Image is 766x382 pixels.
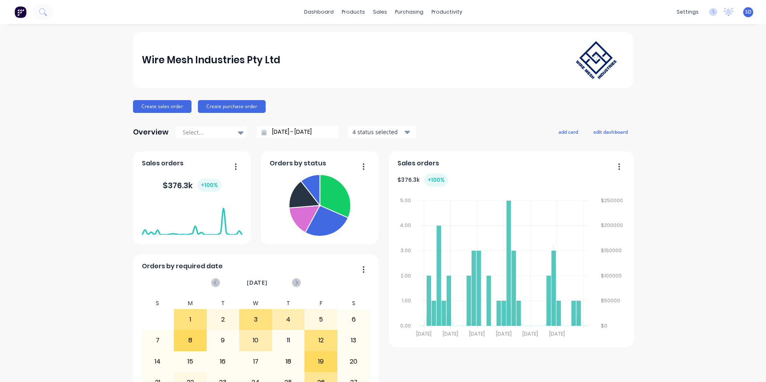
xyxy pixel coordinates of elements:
div: $ 376.3k [163,179,221,192]
div: 19 [305,352,337,372]
img: Wire Mesh Industries Pty Ltd [568,33,624,87]
div: + 100 % [424,173,448,187]
div: 6 [338,310,370,330]
div: $ 376.3k [397,173,448,187]
div: + 100 % [198,179,221,192]
tspan: 2.00 [401,272,411,279]
button: Create purchase order [198,100,266,113]
div: 1 [174,310,206,330]
div: T [207,298,240,309]
span: [DATE] [247,278,268,287]
button: 4 status selected [348,126,416,138]
tspan: $100000 [601,272,622,279]
span: Sales orders [142,159,183,168]
a: dashboard [300,6,338,18]
tspan: 4.00 [400,222,411,229]
span: SD [745,8,752,16]
div: Overview [133,124,169,140]
tspan: 3.00 [401,247,411,254]
div: S [141,298,174,309]
div: sales [369,6,391,18]
tspan: 1.00 [402,297,411,304]
tspan: [DATE] [496,330,512,337]
div: purchasing [391,6,427,18]
tspan: [DATE] [443,330,458,337]
div: 3 [240,310,272,330]
div: M [174,298,207,309]
div: 4 [272,310,304,330]
tspan: [DATE] [416,330,431,337]
tspan: 0.00 [400,322,411,329]
tspan: [DATE] [522,330,538,337]
tspan: [DATE] [549,330,565,337]
div: 14 [142,352,174,372]
div: 7 [142,330,174,350]
div: 8 [174,330,206,350]
div: W [239,298,272,309]
tspan: 5.00 [400,197,411,204]
div: 16 [207,352,239,372]
span: Sales orders [397,159,439,168]
div: 9 [207,330,239,350]
div: 18 [272,352,304,372]
div: settings [673,6,703,18]
div: 11 [272,330,304,350]
tspan: $0 [601,322,607,329]
div: products [338,6,369,18]
img: Factory [14,6,26,18]
div: productivity [427,6,466,18]
tspan: $150000 [601,247,622,254]
div: 4 status selected [353,128,403,136]
span: Orders by status [270,159,326,168]
div: 20 [338,352,370,372]
tspan: [DATE] [469,330,485,337]
div: Wire Mesh Industries Pty Ltd [142,52,280,68]
div: 2 [207,310,239,330]
tspan: $250000 [601,197,623,204]
div: 10 [240,330,272,350]
div: S [337,298,370,309]
button: edit dashboard [588,127,633,137]
div: 13 [338,330,370,350]
div: T [272,298,305,309]
div: F [304,298,337,309]
div: 17 [240,352,272,372]
div: 15 [174,352,206,372]
div: 5 [305,310,337,330]
div: 12 [305,330,337,350]
tspan: $200000 [601,222,623,229]
button: Create sales order [133,100,191,113]
tspan: $50000 [601,297,620,304]
button: add card [553,127,583,137]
